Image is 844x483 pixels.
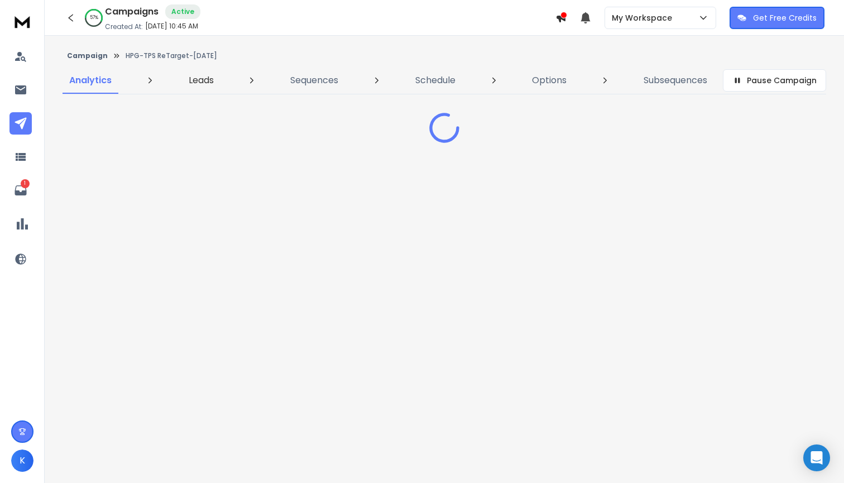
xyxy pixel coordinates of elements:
button: Get Free Credits [730,7,824,29]
p: Sequences [290,74,338,87]
button: Pause Campaign [723,69,826,92]
p: HPG-TPS ReTarget-[DATE] [126,51,217,60]
p: Options [532,74,567,87]
p: Analytics [69,74,112,87]
a: Leads [182,67,220,94]
div: Open Intercom Messenger [803,444,830,471]
p: Created At: [105,22,143,31]
a: Subsequences [637,67,714,94]
p: Schedule [415,74,455,87]
button: K [11,449,33,472]
a: Options [525,67,573,94]
p: 57 % [90,15,98,21]
h1: Campaigns [105,5,159,18]
div: Active [165,4,200,19]
p: [DATE] 10:45 AM [145,22,198,31]
img: logo [11,11,33,32]
a: Schedule [409,67,462,94]
a: Sequences [284,67,345,94]
p: Leads [189,74,214,87]
a: 1 [9,179,32,202]
p: Get Free Credits [753,12,817,23]
p: My Workspace [612,12,677,23]
p: Subsequences [644,74,707,87]
p: 1 [21,179,30,188]
a: Analytics [63,67,118,94]
button: Campaign [67,51,108,60]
